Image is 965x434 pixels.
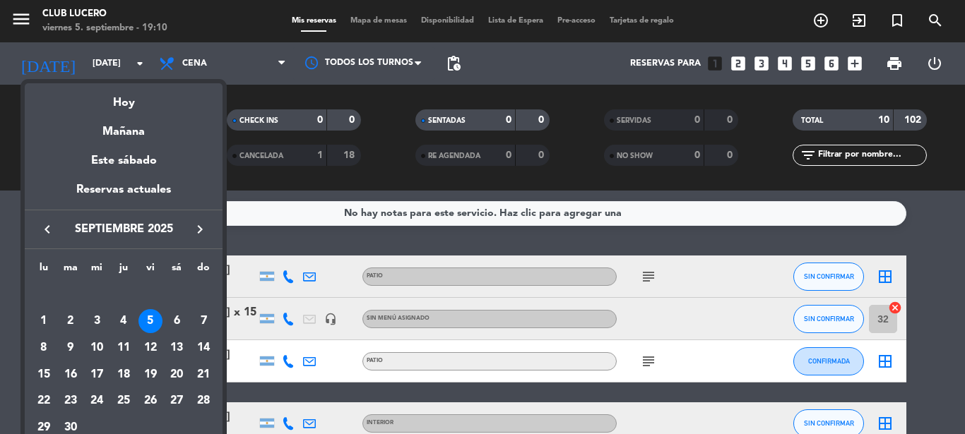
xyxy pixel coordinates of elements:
[57,308,84,335] td: 2 de septiembre de 2025
[164,260,191,282] th: sábado
[190,388,217,415] td: 28 de septiembre de 2025
[85,363,109,387] div: 17
[164,334,191,361] td: 13 de septiembre de 2025
[30,308,57,335] td: 1 de septiembre de 2025
[30,334,57,361] td: 8 de septiembre de 2025
[112,336,136,360] div: 11
[59,390,83,414] div: 23
[110,361,137,388] td: 18 de septiembre de 2025
[137,260,164,282] th: viernes
[190,308,217,335] td: 7 de septiembre de 2025
[112,390,136,414] div: 25
[83,361,110,388] td: 17 de septiembre de 2025
[190,361,217,388] td: 21 de septiembre de 2025
[137,334,164,361] td: 12 de septiembre de 2025
[25,112,223,141] div: Mañana
[32,309,56,333] div: 1
[39,221,56,238] i: keyboard_arrow_left
[138,390,162,414] div: 26
[138,309,162,333] div: 5
[59,336,83,360] div: 9
[165,309,189,333] div: 6
[110,260,137,282] th: jueves
[83,334,110,361] td: 10 de septiembre de 2025
[190,334,217,361] td: 14 de septiembre de 2025
[32,363,56,387] div: 15
[191,221,208,238] i: keyboard_arrow_right
[85,309,109,333] div: 3
[165,336,189,360] div: 13
[60,220,187,239] span: septiembre 2025
[138,363,162,387] div: 19
[137,308,164,335] td: 5 de septiembre de 2025
[110,388,137,415] td: 25 de septiembre de 2025
[110,308,137,335] td: 4 de septiembre de 2025
[32,336,56,360] div: 8
[112,309,136,333] div: 4
[30,361,57,388] td: 15 de septiembre de 2025
[164,388,191,415] td: 27 de septiembre de 2025
[35,220,60,239] button: keyboard_arrow_left
[85,336,109,360] div: 10
[30,260,57,282] th: lunes
[32,390,56,414] div: 22
[190,260,217,282] th: domingo
[59,363,83,387] div: 16
[25,181,223,210] div: Reservas actuales
[83,388,110,415] td: 24 de septiembre de 2025
[30,282,217,308] td: SEP.
[25,141,223,181] div: Este sábado
[112,363,136,387] div: 18
[165,363,189,387] div: 20
[59,309,83,333] div: 2
[57,388,84,415] td: 23 de septiembre de 2025
[137,361,164,388] td: 19 de septiembre de 2025
[165,390,189,414] div: 27
[137,388,164,415] td: 26 de septiembre de 2025
[57,334,84,361] td: 9 de septiembre de 2025
[85,390,109,414] div: 24
[138,336,162,360] div: 12
[191,309,215,333] div: 7
[25,83,223,112] div: Hoy
[83,260,110,282] th: miércoles
[164,361,191,388] td: 20 de septiembre de 2025
[30,388,57,415] td: 22 de septiembre de 2025
[110,334,137,361] td: 11 de septiembre de 2025
[57,361,84,388] td: 16 de septiembre de 2025
[83,308,110,335] td: 3 de septiembre de 2025
[187,220,213,239] button: keyboard_arrow_right
[164,308,191,335] td: 6 de septiembre de 2025
[191,363,215,387] div: 21
[191,390,215,414] div: 28
[57,260,84,282] th: martes
[191,336,215,360] div: 14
